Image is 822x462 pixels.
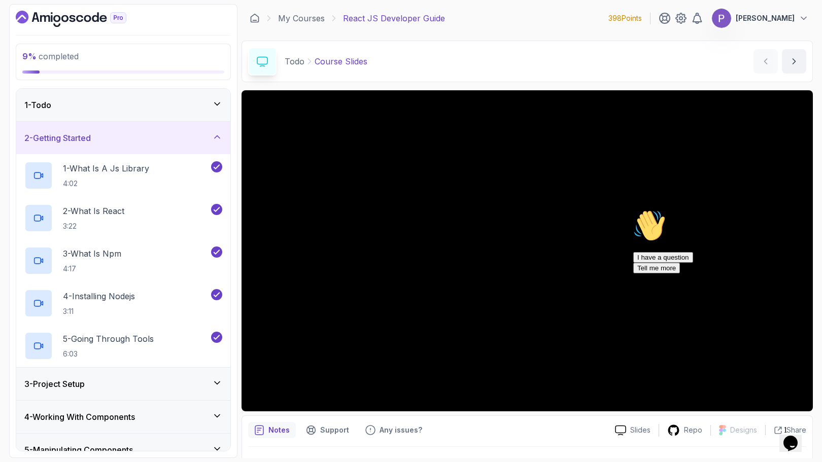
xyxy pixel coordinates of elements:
[16,89,230,121] button: 1-Todo
[16,122,230,154] button: 2-Getting Started
[24,132,91,144] h3: 2 - Getting Started
[736,13,795,23] p: [PERSON_NAME]
[712,9,731,28] img: user profile image
[4,47,64,57] button: I have a question
[16,401,230,433] button: 4-Working With Components
[268,425,290,435] p: Notes
[711,8,809,28] button: user profile image[PERSON_NAME]
[629,205,812,416] iframe: chat widget
[320,425,349,435] p: Support
[380,425,422,435] p: Any issues?
[300,422,355,438] button: Support button
[4,4,187,68] div: 👋Hi! How can we help?I have a questionTell me more
[4,30,100,38] span: Hi! How can we help?
[250,13,260,23] a: Dashboard
[753,49,778,74] button: previous content
[782,49,806,74] button: next content
[63,264,121,274] p: 4:17
[684,425,702,435] p: Repo
[24,332,222,360] button: 5-Going Through Tools6:03
[608,13,642,23] p: 398 Points
[63,179,149,189] p: 4:02
[16,11,150,27] a: Dashboard
[765,425,806,435] button: Share
[24,99,51,111] h3: 1 - Todo
[22,51,37,61] span: 9 %
[22,51,79,61] span: completed
[63,333,154,345] p: 5 - Going Through Tools
[24,378,85,390] h3: 3 - Project Setup
[63,290,135,302] p: 4 - Installing Nodejs
[278,12,325,24] a: My Courses
[63,205,124,217] p: 2 - What Is React
[4,4,37,37] img: :wave:
[24,161,222,190] button: 1-What Is A Js Library4:02
[24,289,222,317] button: 4-Installing Nodejs3:11
[779,421,812,452] iframe: chat widget
[343,12,445,24] p: React JS Developer Guide
[24,411,135,423] h3: 4 - Working With Components
[607,425,659,436] a: Slides
[63,221,124,231] p: 3:22
[63,349,154,359] p: 6:03
[4,57,51,68] button: Tell me more
[659,424,710,437] a: Repo
[63,306,135,316] p: 3:11
[315,55,367,67] p: Course Slides
[24,444,133,456] h3: 5 - Manipulating Components
[24,204,222,232] button: 2-What Is React3:22
[630,425,650,435] p: Slides
[248,422,296,438] button: notes button
[63,247,121,260] p: 3 - What Is Npm
[16,368,230,400] button: 3-Project Setup
[359,422,428,438] button: Feedback button
[63,162,149,174] p: 1 - What Is A Js Library
[730,425,757,435] p: Designs
[24,246,222,275] button: 3-What Is Npm4:17
[285,55,304,67] p: Todo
